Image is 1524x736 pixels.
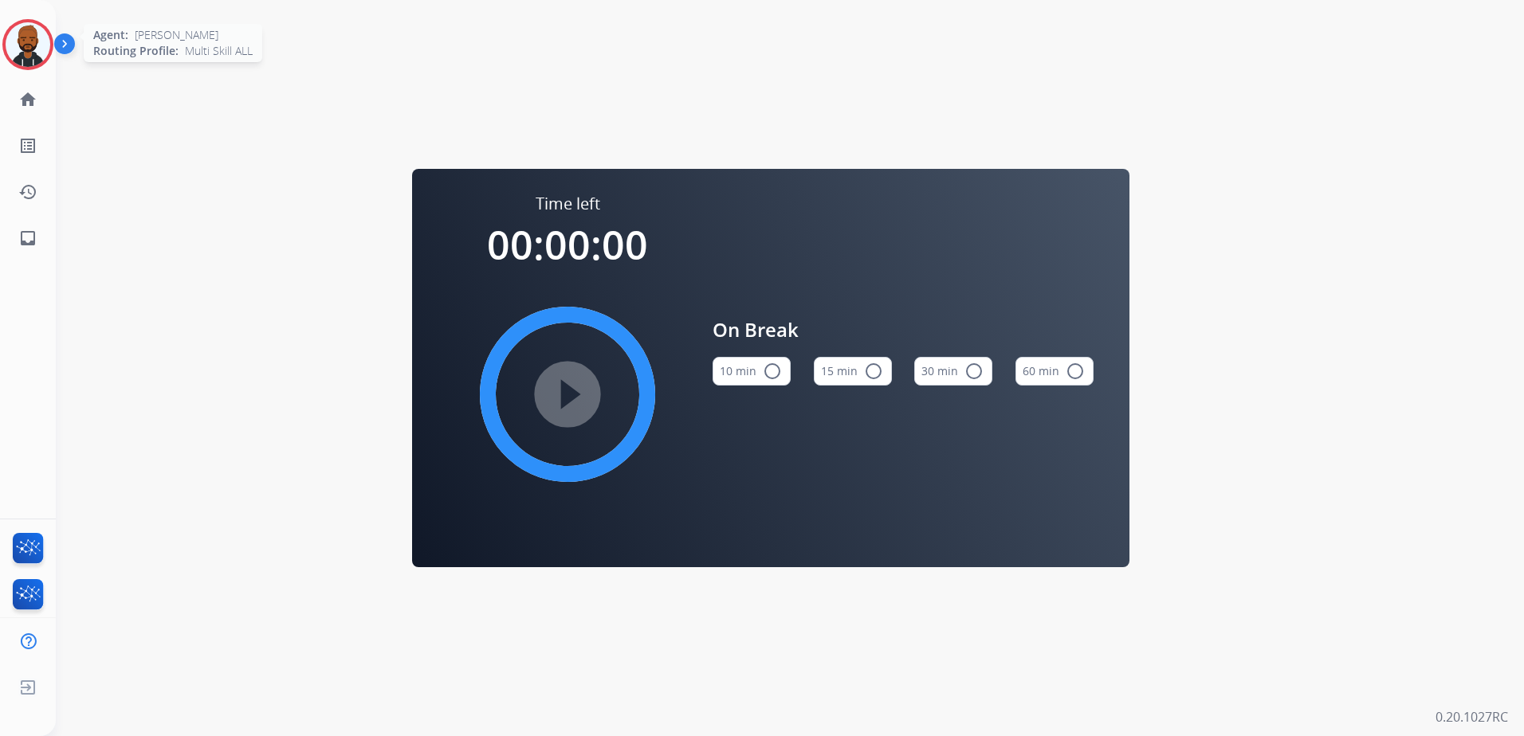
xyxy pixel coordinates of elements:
span: 00:00:00 [487,217,648,272]
button: 60 min [1015,357,1094,386]
span: [PERSON_NAME] [135,27,218,43]
p: 0.20.1027RC [1436,707,1508,726]
mat-icon: radio_button_unchecked [1066,362,1085,381]
mat-icon: home [18,90,37,109]
mat-icon: history [18,182,37,202]
img: avatar [6,22,50,67]
span: Agent: [93,27,128,43]
mat-icon: radio_button_unchecked [964,362,984,381]
mat-icon: list_alt [18,136,37,155]
button: 30 min [914,357,992,386]
mat-icon: radio_button_unchecked [763,362,782,381]
mat-icon: inbox [18,229,37,248]
button: 15 min [814,357,892,386]
span: Multi Skill ALL [185,43,253,59]
span: On Break [713,315,1094,344]
span: Time left [536,193,600,215]
mat-icon: radio_button_unchecked [864,362,883,381]
button: 10 min [713,357,791,386]
span: Routing Profile: [93,43,179,59]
